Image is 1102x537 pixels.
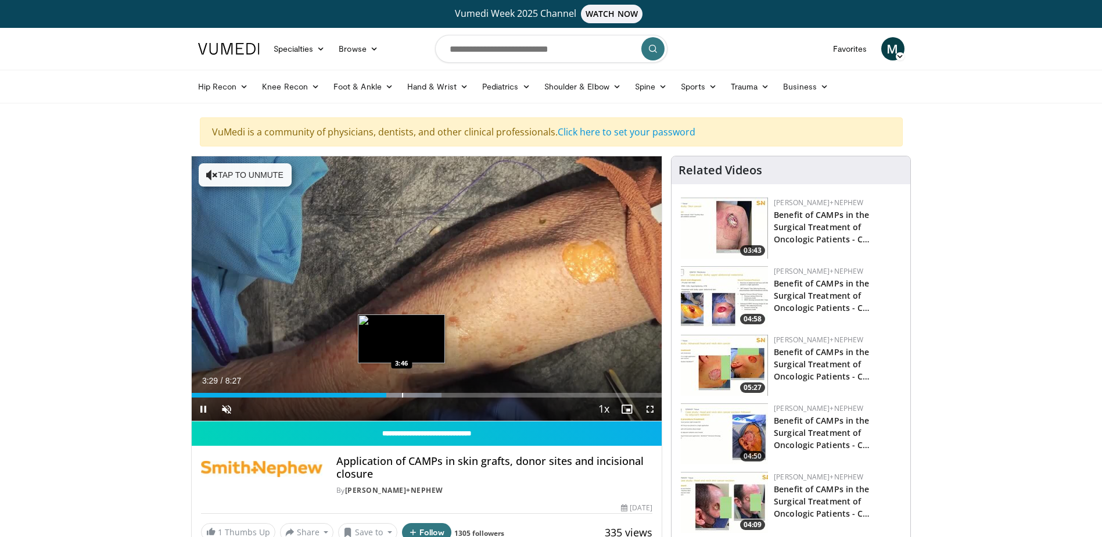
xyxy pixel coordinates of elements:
[255,75,326,98] a: Knee Recon
[191,75,256,98] a: Hip Recon
[198,43,260,55] img: VuMedi Logo
[774,198,863,207] a: [PERSON_NAME]+Nephew
[681,335,768,396] img: b48870fd-2708-45ce-bb7b-32580593fb4c.150x105_q85_crop-smart_upscale.jpg
[681,472,768,533] img: 9ea3e4e5-613d-48e5-a922-d8ad75ab8de9.150x105_q85_crop-smart_upscale.jpg
[774,346,870,382] a: Benefit of CAMPs in the Surgical Treatment of Oncologic Patients - C…
[345,485,443,495] a: [PERSON_NAME]+Nephew
[581,5,642,23] span: WATCH NOW
[774,266,863,276] a: [PERSON_NAME]+Nephew
[615,398,638,421] button: Enable picture-in-picture mode
[336,485,652,496] div: By
[201,455,322,483] img: Smith+Nephew
[774,415,870,450] a: Benefit of CAMPs in the Surgical Treatment of Oncologic Patients - C…
[776,75,835,98] a: Business
[740,520,765,530] span: 04:09
[681,266,768,327] img: b8034b56-5e6c-44c4-8a90-abb72a46328a.150x105_q85_crop-smart_upscale.jpg
[537,75,628,98] a: Shoulder & Elbow
[628,75,674,98] a: Spine
[681,266,768,327] a: 04:58
[774,403,863,413] a: [PERSON_NAME]+Nephew
[681,472,768,533] a: 04:09
[621,503,652,513] div: [DATE]
[592,398,615,421] button: Playback Rate
[881,37,904,60] a: M
[267,37,332,60] a: Specialties
[774,335,863,345] a: [PERSON_NAME]+Nephew
[400,75,475,98] a: Hand & Wrist
[192,393,662,398] div: Progress Bar
[681,335,768,396] a: 05:27
[674,75,724,98] a: Sports
[740,314,765,324] span: 04:58
[192,156,662,421] video-js: Video Player
[740,382,765,393] span: 05:27
[221,376,223,385] span: /
[336,455,652,480] h4: Application of CAMPs in skin grafts, donor sites and incisional closure
[774,484,870,519] a: Benefit of CAMPs in the Surgical Treatment of Oncologic Patients - C…
[558,126,695,138] a: Click here to set your password
[681,403,768,464] a: 04:50
[826,37,874,60] a: Favorites
[740,451,765,461] span: 04:50
[774,209,870,245] a: Benefit of CAMPs in the Surgical Treatment of Oncologic Patients - C…
[475,75,537,98] a: Pediatrics
[225,376,241,385] span: 8:27
[774,278,870,313] a: Benefit of CAMPs in the Surgical Treatment of Oncologic Patients - C…
[200,5,903,23] a: Vumedi Week 2025 ChannelWATCH NOW
[740,245,765,256] span: 03:43
[326,75,400,98] a: Foot & Ankle
[724,75,777,98] a: Trauma
[681,403,768,464] img: 9fb315fc-567e-460d-a6fa-7ed0224424d7.150x105_q85_crop-smart_upscale.jpg
[679,163,762,177] h4: Related Videos
[215,398,238,421] button: Unmute
[358,314,445,363] img: image.jpeg
[681,198,768,259] img: 83b413ac-1725-41af-be61-549bf913d294.150x105_q85_crop-smart_upscale.jpg
[774,472,863,482] a: [PERSON_NAME]+Nephew
[199,163,292,187] button: Tap to unmute
[681,198,768,259] a: 03:43
[202,376,218,385] span: 3:29
[332,37,385,60] a: Browse
[435,35,667,63] input: Search topics, interventions
[200,117,903,146] div: VuMedi is a community of physicians, dentists, and other clinical professionals.
[192,398,215,421] button: Pause
[638,398,662,421] button: Fullscreen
